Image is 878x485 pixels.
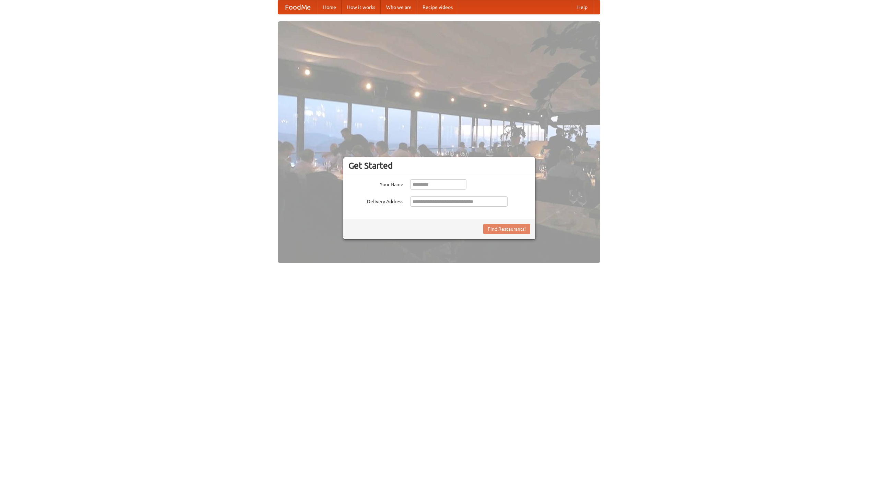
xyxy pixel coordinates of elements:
h3: Get Started [348,160,530,171]
a: FoodMe [278,0,318,14]
button: Find Restaurants! [483,224,530,234]
a: Who we are [381,0,417,14]
a: How it works [342,0,381,14]
label: Your Name [348,179,403,188]
a: Recipe videos [417,0,458,14]
a: Help [572,0,593,14]
label: Delivery Address [348,196,403,205]
a: Home [318,0,342,14]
